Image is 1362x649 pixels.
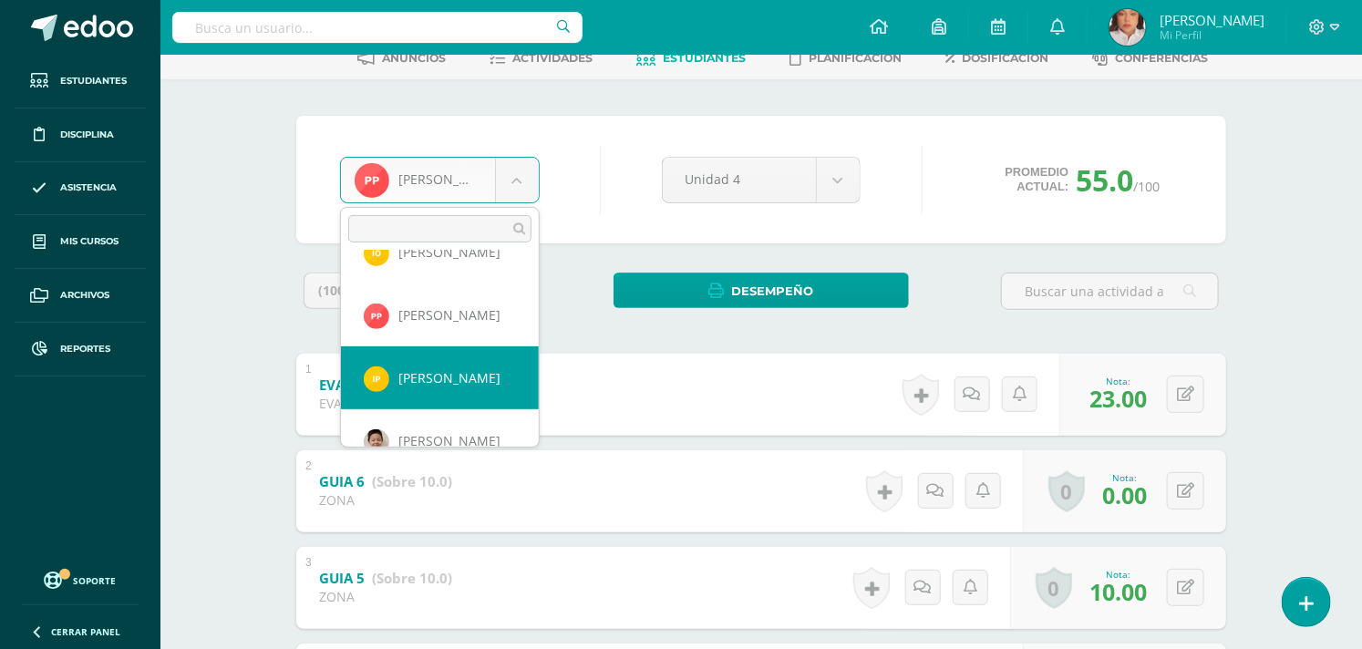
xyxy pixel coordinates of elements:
[398,432,500,449] span: [PERSON_NAME]
[398,369,500,386] span: [PERSON_NAME]
[398,306,500,324] span: [PERSON_NAME]
[364,241,389,266] img: e063142e4749cb9d0db11abbad25d0e3.png
[398,243,500,261] span: [PERSON_NAME]
[364,304,389,329] img: 477790663ea82cea816a4ca45710765a.png
[364,429,389,455] img: dec1318d0231c8c709a3e979022ac722.png
[364,366,389,392] img: 94df0a671f85b3236ec849238cc8a89a.png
